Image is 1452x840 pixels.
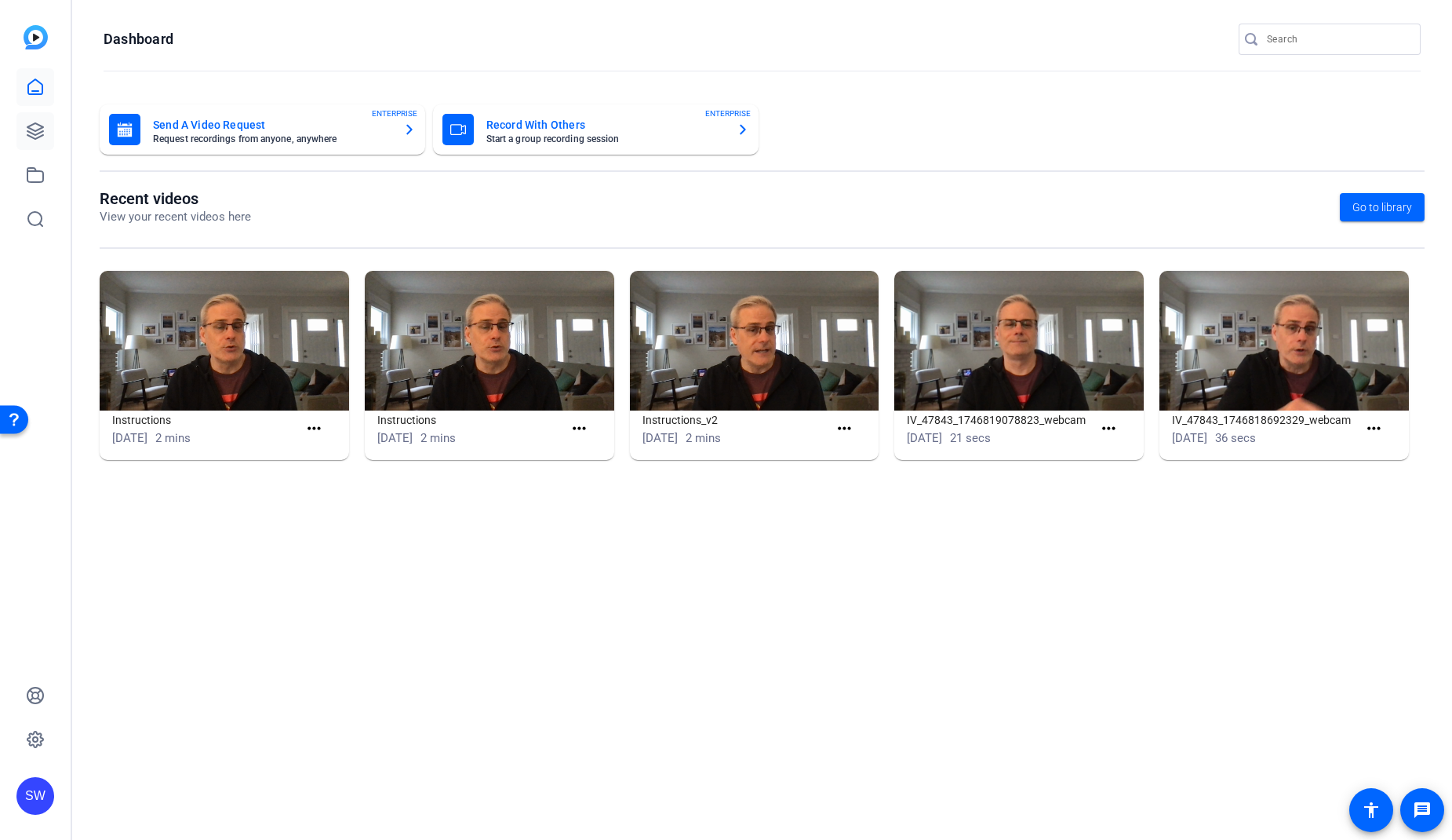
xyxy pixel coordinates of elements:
span: [DATE] [907,431,942,445]
h1: IV_47843_1746819078823_webcam [907,411,1093,429]
span: 2 mins [420,431,456,445]
input: Search [1267,30,1408,49]
span: 2 mins [155,431,191,445]
span: ENTERPRISE [705,108,751,119]
mat-icon: more_horiz [570,419,589,439]
span: ENTERPRISE [372,108,417,119]
img: Instructions [365,271,614,411]
mat-icon: more_horiz [1364,419,1384,439]
button: Send A Video RequestRequest recordings from anyone, anywhereENTERPRISE [100,104,425,155]
h1: Instructions [112,411,298,429]
img: IV_47843_1746818692329_webcam [1159,271,1409,411]
span: [DATE] [112,431,147,445]
mat-icon: accessibility [1362,801,1381,820]
span: [DATE] [642,431,678,445]
mat-icon: more_horiz [835,419,854,439]
div: SW [16,777,54,815]
img: Instructions [100,271,349,411]
h1: Instructions [377,411,563,429]
span: 36 secs [1215,431,1256,445]
mat-icon: message [1413,801,1432,820]
h1: Dashboard [104,30,173,49]
img: Instructions_v2 [630,271,879,411]
mat-icon: more_horiz [304,419,324,439]
span: 2 mins [686,431,721,445]
img: blue-gradient.svg [24,25,48,49]
span: [DATE] [377,431,413,445]
mat-card-title: Record With Others [486,115,724,134]
img: IV_47843_1746819078823_webcam [894,271,1144,411]
p: View your recent videos here [100,208,251,226]
h1: Recent videos [100,189,251,208]
a: Go to library [1340,193,1425,221]
mat-card-subtitle: Start a group recording session [486,134,724,144]
h1: IV_47843_1746818692329_webcam [1172,411,1358,429]
mat-card-subtitle: Request recordings from anyone, anywhere [153,134,391,144]
span: [DATE] [1172,431,1207,445]
span: Go to library [1352,199,1412,216]
span: 21 secs [950,431,991,445]
h1: Instructions_v2 [642,411,828,429]
button: Record With OthersStart a group recording sessionENTERPRISE [433,104,759,155]
mat-icon: more_horiz [1099,419,1119,439]
mat-card-title: Send A Video Request [153,115,391,134]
